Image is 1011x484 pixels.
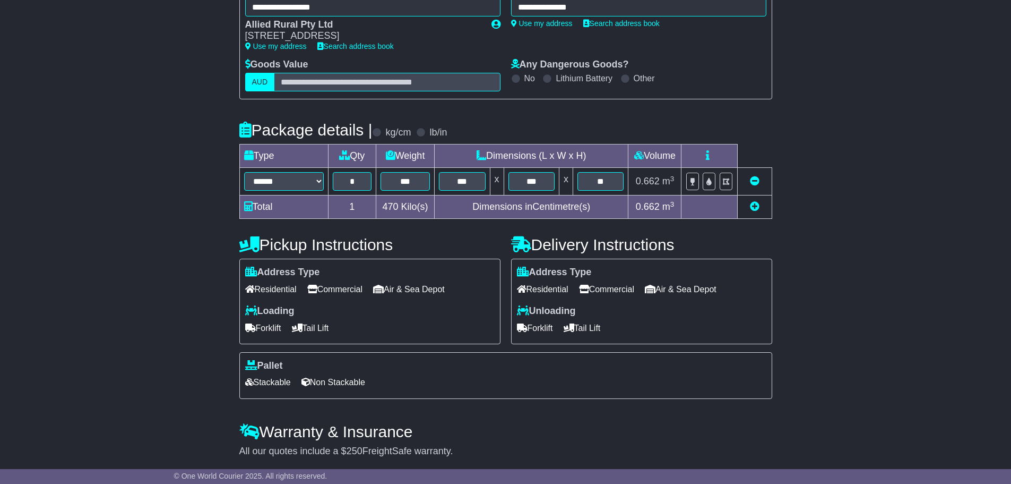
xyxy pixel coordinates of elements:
label: Address Type [245,267,320,278]
label: lb/in [429,127,447,139]
div: All our quotes include a $ FreightSafe warranty. [239,446,772,457]
td: Total [239,196,328,219]
div: [STREET_ADDRESS] [245,30,481,42]
div: Allied Rural Pty Ltd [245,19,481,31]
span: 470 [383,201,399,212]
label: AUD [245,73,275,91]
span: m [662,176,675,186]
span: Forklift [245,320,281,336]
label: Loading [245,305,295,317]
label: kg/cm [385,127,411,139]
td: Weight [376,145,435,168]
span: © One World Courier 2025. All rights reserved. [174,472,327,480]
span: Tail Lift [292,320,329,336]
sup: 3 [670,175,675,183]
a: Search address book [583,19,660,28]
label: Any Dangerous Goods? [511,59,629,71]
a: Use my address [245,42,307,50]
label: Unloading [517,305,576,317]
span: Residential [245,281,297,298]
label: Address Type [517,267,592,278]
a: Use my address [511,19,573,28]
span: Non Stackable [301,374,365,390]
a: Search address book [317,42,394,50]
span: Residential [517,281,568,298]
span: Tail Lift [564,320,601,336]
h4: Package details | [239,121,373,139]
a: Add new item [750,201,759,212]
span: Commercial [579,281,634,298]
label: No [524,73,535,83]
a: Remove this item [750,176,759,186]
span: 250 [347,446,362,456]
td: x [559,168,573,196]
span: 0.662 [636,176,660,186]
sup: 3 [670,200,675,208]
label: Pallet [245,360,283,372]
span: Forklift [517,320,553,336]
span: m [662,201,675,212]
span: Commercial [307,281,362,298]
span: Air & Sea Depot [645,281,716,298]
span: Stackable [245,374,291,390]
h4: Delivery Instructions [511,236,772,253]
span: Air & Sea Depot [373,281,445,298]
td: Kilo(s) [376,196,435,219]
td: Volume [628,145,681,168]
td: Qty [328,145,376,168]
span: 0.662 [636,201,660,212]
td: Dimensions in Centimetre(s) [435,196,628,219]
h4: Pickup Instructions [239,236,500,253]
td: Dimensions (L x W x H) [435,145,628,168]
label: Other [634,73,655,83]
td: 1 [328,196,376,219]
h4: Warranty & Insurance [239,423,772,440]
td: x [490,168,504,196]
td: Type [239,145,328,168]
label: Goods Value [245,59,308,71]
label: Lithium Battery [556,73,612,83]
